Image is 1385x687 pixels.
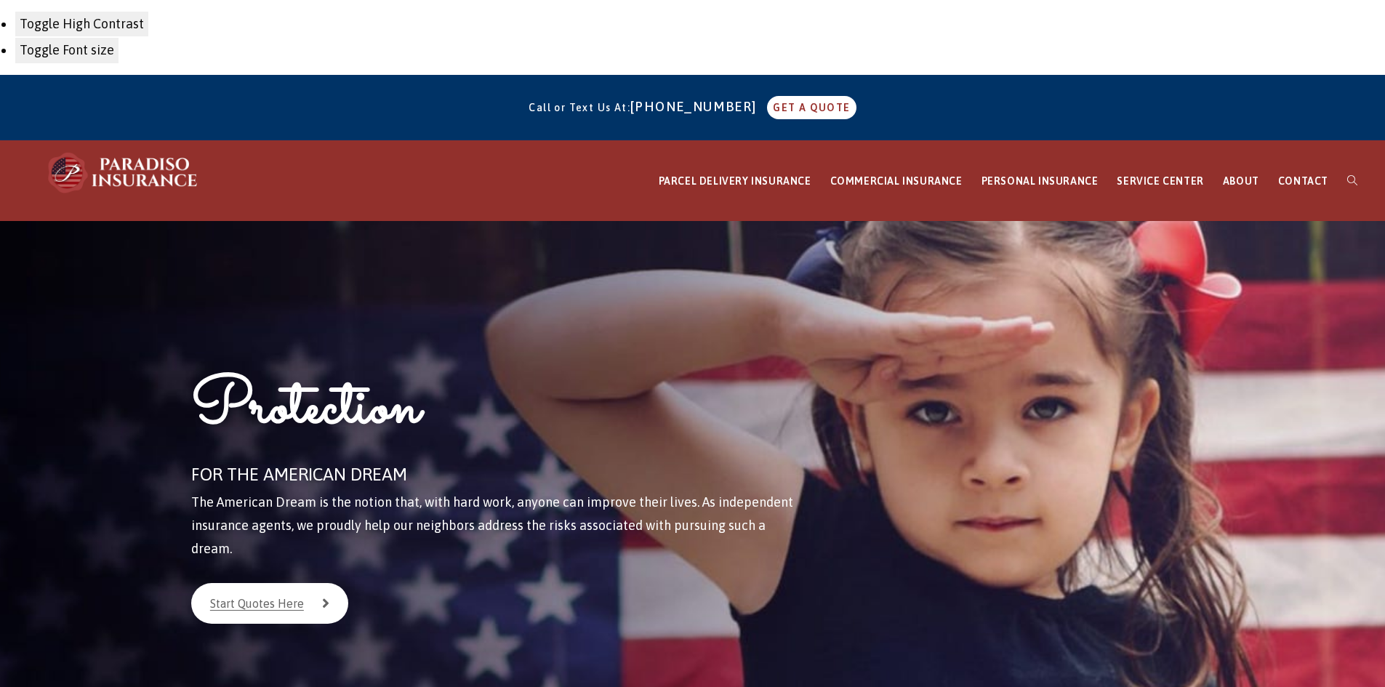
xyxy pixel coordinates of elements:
span: Call or Text Us At: [529,102,630,113]
a: [PHONE_NUMBER] [630,99,764,114]
a: SERVICE CENTER [1107,141,1213,222]
a: CONTACT [1269,141,1338,222]
button: Toggle High Contrast [15,11,149,37]
span: Toggle Font size [20,42,114,57]
h1: Protection [191,366,800,459]
span: PERSONAL INSURANCE [981,175,1099,187]
span: The American Dream is the notion that, with hard work, anyone can improve their lives. As indepen... [191,494,793,557]
span: ABOUT [1223,175,1259,187]
img: Paradiso Insurance [44,151,204,195]
a: PERSONAL INSURANCE [972,141,1108,222]
span: SERVICE CENTER [1117,175,1203,187]
a: COMMERCIAL INSURANCE [821,141,972,222]
a: Start Quotes Here [191,583,348,624]
span: FOR THE AMERICAN DREAM [191,465,407,484]
a: ABOUT [1213,141,1269,222]
a: GET A QUOTE [767,96,856,119]
span: PARCEL DELIVERY INSURANCE [659,175,811,187]
span: CONTACT [1278,175,1328,187]
a: PARCEL DELIVERY INSURANCE [649,141,821,222]
span: COMMERCIAL INSURANCE [830,175,963,187]
span: Toggle High Contrast [20,16,144,31]
button: Toggle Font size [15,37,119,63]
